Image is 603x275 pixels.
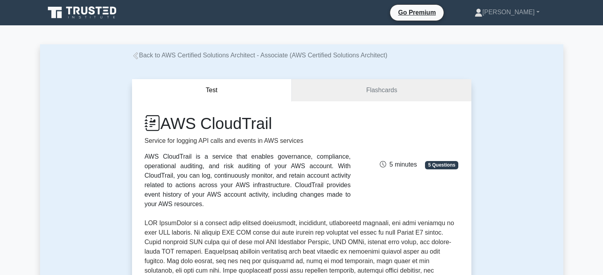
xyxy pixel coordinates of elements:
[145,114,351,133] h1: AWS CloudTrail
[145,136,351,146] p: Service for logging API calls and events in AWS services
[380,161,417,168] span: 5 minutes
[456,4,559,20] a: [PERSON_NAME]
[393,8,440,17] a: Go Premium
[292,79,471,102] a: Flashcards
[145,152,351,209] div: AWS CloudTrail is a service that enables governance, compliance, operational auditing, and risk a...
[132,79,292,102] button: Test
[425,161,458,169] span: 5 Questions
[132,52,388,59] a: Back to AWS Certified Solutions Architect - Associate (AWS Certified Solutions Architect)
